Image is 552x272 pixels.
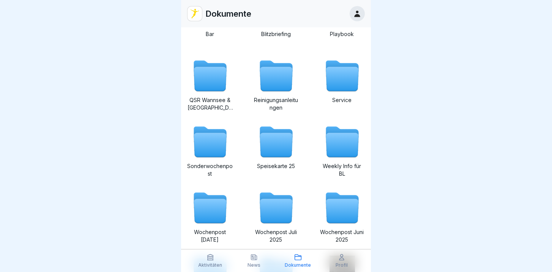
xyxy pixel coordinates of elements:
p: Weekly Info für BL [319,162,365,178]
p: Dokumente [205,9,251,19]
a: Service [319,58,365,112]
a: Weekly Info für BL [319,124,365,178]
p: Wochenpost Juli 2025 [253,228,299,244]
p: Bar [187,30,233,38]
p: News [248,263,260,268]
a: QSR Wannsee & [GEOGRAPHIC_DATA] [187,58,233,112]
a: Wochenpost Juni 2025 [319,190,365,244]
p: QSR Wannsee & [GEOGRAPHIC_DATA] [187,96,233,112]
a: Wochenpost Juli 2025 [253,190,299,244]
p: Service [319,96,365,104]
p: Sonderwochenpost [187,162,233,178]
p: Reinigungsanleitungen [253,96,299,112]
a: Wochenpost [DATE] [187,190,233,244]
a: Speisekarte 25 [253,124,299,178]
p: Aktivitäten [198,263,222,268]
a: Reinigungsanleitungen [253,58,299,112]
a: Sonderwochenpost [187,124,233,178]
p: Wochenpost [DATE] [187,228,233,244]
p: Wochenpost Juni 2025 [319,228,365,244]
img: vd4jgc378hxa8p7qw0fvrl7x.png [188,6,202,21]
p: Dokumente [285,263,311,268]
p: Blitzbriefing [253,30,299,38]
p: Profil [336,263,348,268]
p: Playbook [319,30,365,38]
p: Speisekarte 25 [253,162,299,170]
